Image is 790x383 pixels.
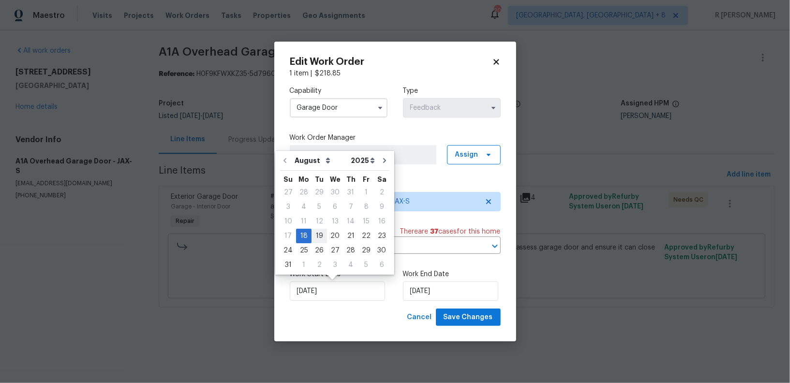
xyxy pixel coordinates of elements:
[327,258,343,272] div: 3
[296,214,312,229] div: Mon Aug 11 2025
[312,243,327,258] div: Tue Aug 26 2025
[343,244,358,257] div: 28
[327,244,343,257] div: 27
[374,186,389,199] div: 2
[290,98,388,118] input: Select...
[343,185,358,200] div: Thu Jul 31 2025
[296,229,312,243] div: 18
[280,258,296,272] div: Sun Aug 31 2025
[296,185,312,200] div: Mon Jul 28 2025
[290,281,385,301] input: M/D/YYYY
[290,133,501,143] label: Work Order Manager
[343,258,358,272] div: Thu Sep 04 2025
[327,186,343,199] div: 30
[327,243,343,258] div: Wed Aug 27 2025
[374,214,389,229] div: Sat Aug 16 2025
[358,243,374,258] div: Fri Aug 29 2025
[280,243,296,258] div: Sun Aug 24 2025
[296,186,312,199] div: 28
[296,244,312,257] div: 25
[295,150,432,160] span: R [PERSON_NAME]
[296,200,312,214] div: 4
[312,185,327,200] div: Tue Jul 29 2025
[280,185,296,200] div: Sun Jul 27 2025
[343,229,358,243] div: Thu Aug 21 2025
[488,102,499,114] button: Show options
[327,200,343,214] div: 6
[343,200,358,214] div: Thu Aug 07 2025
[283,176,293,183] abbr: Sunday
[280,258,296,272] div: 31
[403,269,501,279] label: Work End Date
[290,57,492,67] h2: Edit Work Order
[327,214,343,229] div: Wed Aug 13 2025
[290,180,501,190] label: Trade Partner
[358,258,374,272] div: 5
[292,153,348,168] select: Month
[315,176,324,183] abbr: Tuesday
[407,311,432,324] span: Cancel
[312,244,327,257] div: 26
[327,200,343,214] div: Wed Aug 06 2025
[358,200,374,214] div: 8
[343,200,358,214] div: 7
[327,229,343,243] div: 20
[343,243,358,258] div: Thu Aug 28 2025
[403,309,436,326] button: Cancel
[377,151,392,170] button: Go to next month
[374,258,389,272] div: 6
[280,186,296,199] div: 27
[374,185,389,200] div: Sat Aug 02 2025
[296,258,312,272] div: 1
[343,186,358,199] div: 31
[296,200,312,214] div: Mon Aug 04 2025
[296,215,312,228] div: 11
[358,244,374,257] div: 29
[374,102,386,114] button: Show options
[280,244,296,257] div: 24
[290,86,388,96] label: Capability
[343,258,358,272] div: 4
[444,311,493,324] span: Save Changes
[312,186,327,199] div: 29
[358,229,374,243] div: Fri Aug 22 2025
[377,176,387,183] abbr: Saturday
[327,258,343,272] div: Wed Sep 03 2025
[280,200,296,214] div: Sun Aug 03 2025
[358,258,374,272] div: Fri Sep 05 2025
[278,151,292,170] button: Go to previous month
[358,200,374,214] div: Fri Aug 08 2025
[374,200,389,214] div: 9
[374,244,389,257] div: 30
[374,243,389,258] div: Sat Aug 30 2025
[280,214,296,229] div: Sun Aug 10 2025
[358,214,374,229] div: Fri Aug 15 2025
[455,150,478,160] span: Assign
[488,239,502,253] button: Open
[358,215,374,228] div: 15
[358,229,374,243] div: 22
[374,258,389,272] div: Sat Sep 06 2025
[358,185,374,200] div: Fri Aug 01 2025
[327,185,343,200] div: Wed Jul 30 2025
[403,86,501,96] label: Type
[312,200,327,214] div: Tue Aug 05 2025
[315,70,341,77] span: $ 218.85
[403,98,501,118] input: Select...
[312,258,327,272] div: Tue Sep 02 2025
[400,227,501,236] span: There are case s for this home
[374,229,389,243] div: Sat Aug 23 2025
[374,200,389,214] div: Sat Aug 09 2025
[327,215,343,228] div: 13
[296,258,312,272] div: Mon Sep 01 2025
[358,186,374,199] div: 1
[280,229,296,243] div: 17
[327,229,343,243] div: Wed Aug 20 2025
[312,229,327,243] div: 19
[343,229,358,243] div: 21
[403,281,498,301] input: M/D/YYYY
[436,309,501,326] button: Save Changes
[374,215,389,228] div: 16
[280,200,296,214] div: 3
[348,153,377,168] select: Year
